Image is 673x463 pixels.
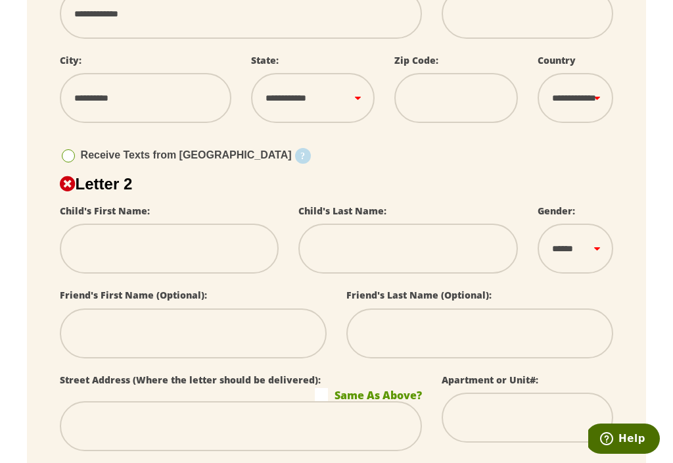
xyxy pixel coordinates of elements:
[251,54,279,66] label: State:
[60,175,614,193] h2: Letter 2
[538,205,575,217] label: Gender:
[394,54,438,66] label: Zip Code:
[298,205,386,217] label: Child's Last Name:
[588,424,660,456] iframe: Opens a widget where you can find more information
[442,374,538,386] label: Apartment or Unit#:
[346,289,492,301] label: Friend's Last Name (Optional):
[60,289,207,301] label: Friend's First Name (Optional):
[60,205,150,217] label: Child's First Name:
[81,149,292,160] span: Receive Texts from [GEOGRAPHIC_DATA]
[60,54,81,66] label: City:
[60,374,321,386] label: Street Address (Where the letter should be delivered):
[538,54,576,66] label: Country
[315,388,422,401] label: Same As Above?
